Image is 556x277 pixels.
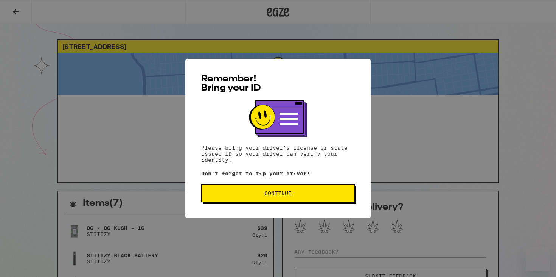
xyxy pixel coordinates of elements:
span: Continue [264,191,292,196]
p: Please bring your driver's license or state issued ID so your driver can verify your identity. [201,145,355,163]
span: Remember! Bring your ID [201,75,261,93]
p: Don't forget to tip your driver! [201,171,355,177]
iframe: Button to launch messaging window [526,247,550,271]
button: Continue [201,184,355,202]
